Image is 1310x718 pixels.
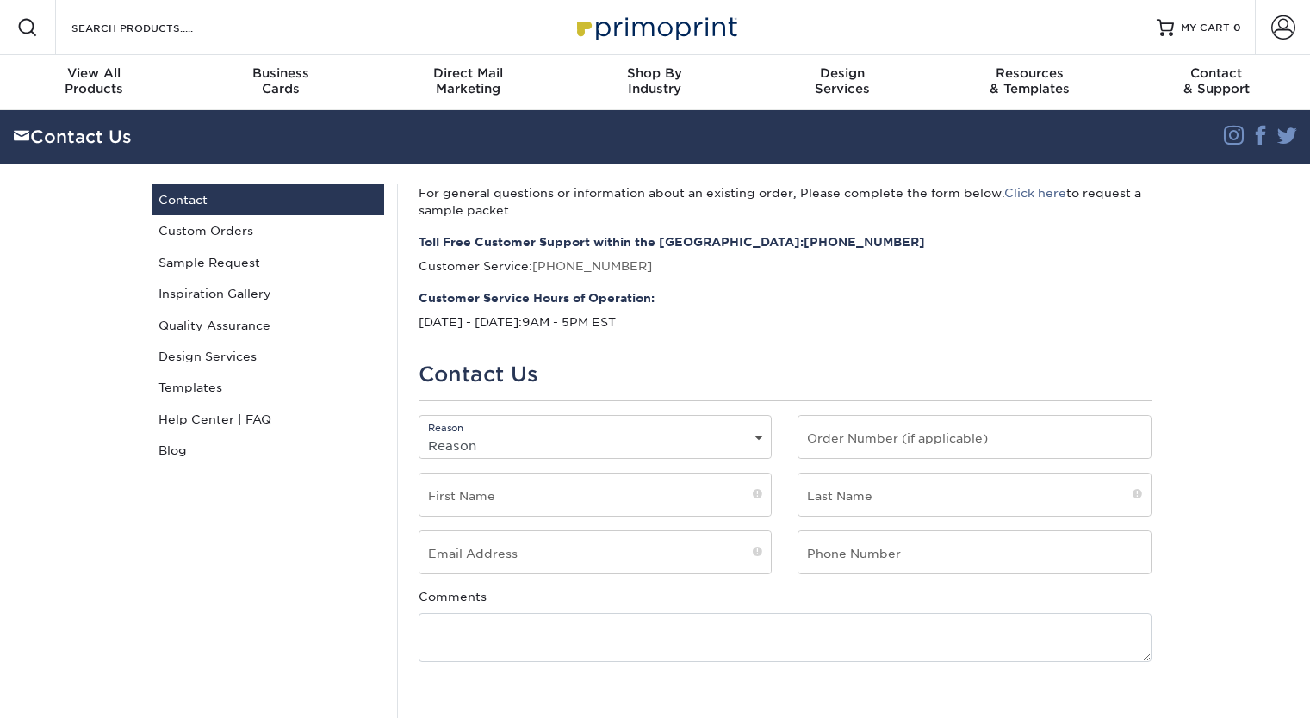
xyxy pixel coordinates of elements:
[562,55,748,110] a: Shop ByIndustry
[419,588,487,605] label: Comments
[935,55,1122,110] a: Resources& Templates
[187,55,374,110] a: BusinessCards
[152,404,384,435] a: Help Center | FAQ
[152,435,384,466] a: Blog
[935,65,1122,96] div: & Templates
[152,310,384,341] a: Quality Assurance
[419,315,522,329] span: [DATE] - [DATE]:
[152,278,384,309] a: Inspiration Gallery
[748,55,935,110] a: DesignServices
[375,65,562,96] div: Marketing
[1123,65,1310,81] span: Contact
[1233,22,1241,34] span: 0
[569,9,742,46] img: Primoprint
[532,259,652,273] a: [PHONE_NUMBER]
[70,17,238,38] input: SEARCH PRODUCTS.....
[152,247,384,278] a: Sample Request
[187,65,374,81] span: Business
[804,235,925,249] a: [PHONE_NUMBER]
[1004,186,1066,200] a: Click here
[935,65,1122,81] span: Resources
[419,233,1152,275] p: Customer Service:
[1181,21,1230,35] span: MY CART
[1123,65,1310,96] div: & Support
[419,184,1152,220] p: For general questions or information about an existing order, Please complete the form below. to ...
[1123,55,1310,110] a: Contact& Support
[562,65,748,81] span: Shop By
[152,341,384,372] a: Design Services
[419,233,1152,251] strong: Toll Free Customer Support within the [GEOGRAPHIC_DATA]:
[187,65,374,96] div: Cards
[375,65,562,81] span: Direct Mail
[152,184,384,215] a: Contact
[152,215,384,246] a: Custom Orders
[419,289,1152,331] p: 9AM - 5PM EST
[419,289,1152,306] strong: Customer Service Hours of Operation:
[562,65,748,96] div: Industry
[375,55,562,110] a: Direct MailMarketing
[152,372,384,403] a: Templates
[419,362,1152,387] h1: Contact Us
[748,65,935,96] div: Services
[748,65,935,81] span: Design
